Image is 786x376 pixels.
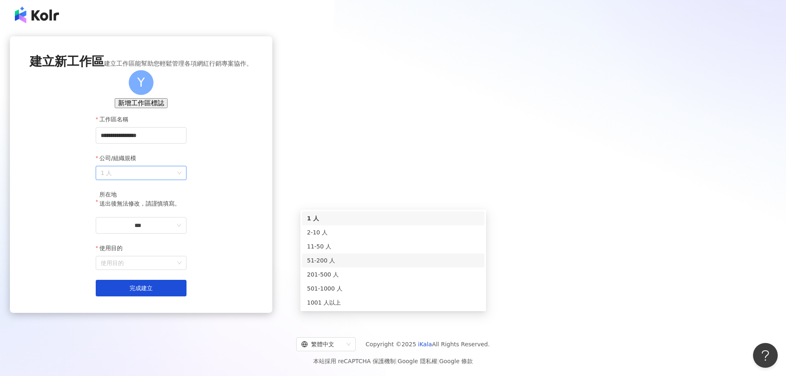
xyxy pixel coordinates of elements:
div: 1 人 [307,214,479,223]
label: 工作區名稱 [96,115,135,124]
a: Google 條款 [439,358,473,364]
span: 本站採用 reCAPTCHA 保護機制 [313,356,473,366]
div: 1001 人以上 [307,298,479,307]
img: logo [15,7,59,23]
span: | [396,358,398,364]
label: 使用目的 [96,244,129,253]
div: 2-10 人 [302,225,484,239]
div: 201-500 人 [307,270,479,279]
span: 建立工作區能幫助您輕鬆管理各項網紅行銷專案協作。 [104,59,253,69]
div: 1 人 [302,211,484,225]
div: 201-500 人 [302,267,484,281]
a: iKala [418,341,432,348]
div: 所在地 [99,190,180,199]
span: 1 人 [101,166,182,180]
div: 1001 人以上 [302,296,484,310]
button: 新增工作區標誌 [115,98,168,108]
div: 501-1000 人 [302,281,484,296]
div: 2-10 人 [307,228,479,237]
input: 工作區名稱 [96,127,186,144]
span: | [437,358,439,364]
p: 送出後無法修改，請謹慎填寫。 [99,199,180,208]
span: 完成建立 [130,285,153,291]
iframe: Help Scout Beacon - Open [753,343,778,368]
span: Y [137,73,145,92]
span: down [177,223,182,228]
div: 11-50 人 [302,239,484,253]
a: Google 隱私權 [398,358,437,364]
span: Copyright © 2025 All Rights Reserved. [366,339,490,349]
div: 51-200 人 [307,256,479,265]
label: 公司/組織規模 [96,154,142,163]
div: 繁體中文 [301,338,343,351]
div: 51-200 人 [302,253,484,267]
div: 11-50 人 [307,242,479,251]
button: 完成建立 [96,280,186,296]
div: 501-1000 人 [307,284,479,293]
span: 建立新工作區 [30,53,104,70]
